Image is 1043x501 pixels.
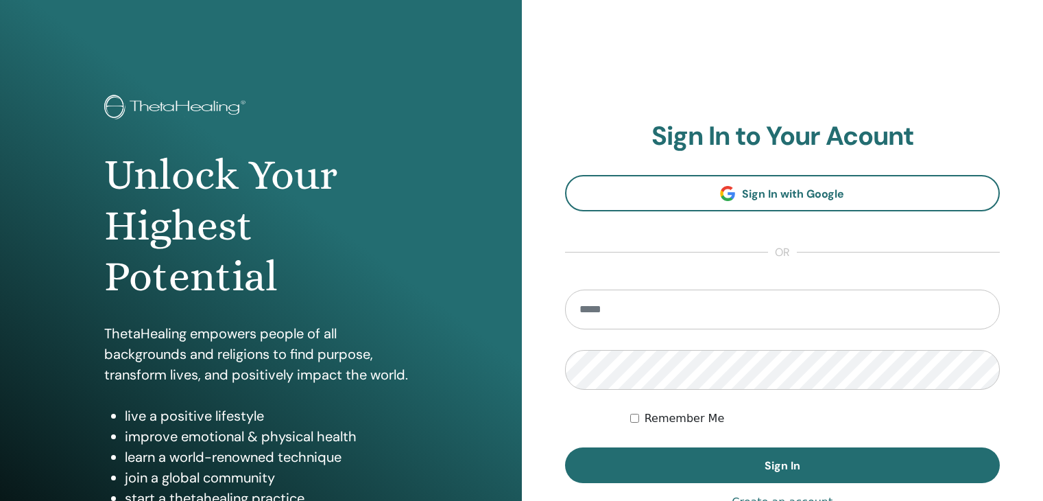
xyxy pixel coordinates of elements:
span: Sign In with Google [742,187,844,201]
li: learn a world-renowned technique [125,447,418,467]
a: Sign In with Google [565,175,1000,211]
li: improve emotional & physical health [125,426,418,447]
span: or [768,244,797,261]
h1: Unlock Your Highest Potential [104,150,418,303]
span: Sign In [765,458,800,473]
button: Sign In [565,447,1000,483]
div: Keep me authenticated indefinitely or until I manually logout [630,410,1000,427]
p: ThetaHealing empowers people of all backgrounds and religions to find purpose, transform lives, a... [104,323,418,385]
li: live a positive lifestyle [125,406,418,426]
li: join a global community [125,467,418,488]
h2: Sign In to Your Acount [565,121,1000,152]
label: Remember Me [645,410,725,427]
